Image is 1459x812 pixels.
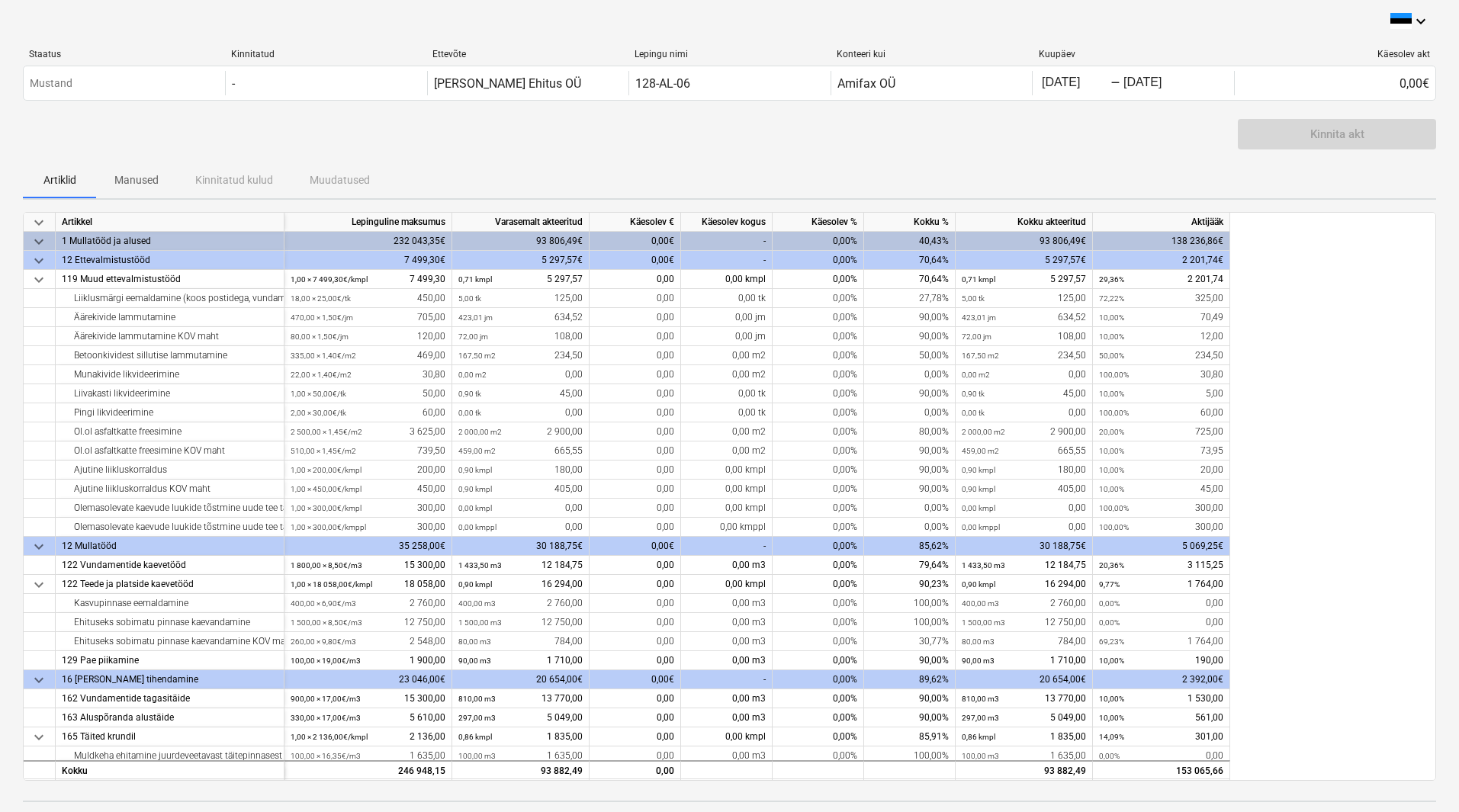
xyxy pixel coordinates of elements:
div: 119 Muud ettevalmistustööd [62,270,278,289]
div: 100,00% [864,594,956,613]
small: 10,00% [1099,332,1124,341]
small: 50,00% [1099,351,1124,360]
div: 0,00% [773,480,864,499]
div: Artikkel [56,213,284,232]
span: keyboard_arrow_down [30,213,48,232]
div: 5 297,57 [458,270,583,289]
div: 122 Vundamentide kaevetööd [62,556,278,575]
div: 12,00 [1099,327,1223,346]
div: 405,00 [962,480,1086,499]
div: Kuupäev [1039,49,1229,59]
div: 0,00 tk [681,384,773,403]
small: 72,00 jm [458,332,488,341]
div: 0,00% [864,499,956,518]
div: 7 499,30€ [284,251,452,270]
div: 0,00% [773,251,864,270]
small: 0,71 kmpl [962,275,995,284]
div: 0,00% [773,727,864,746]
small: 0,90 kmpl [458,466,492,474]
div: 0,00% [773,613,864,632]
div: 2 900,00 [962,422,1086,441]
div: 30,80 [1099,365,1223,384]
div: 120,00 [291,327,445,346]
small: 459,00 m2 [458,447,496,455]
div: 20 654,00€ [956,670,1093,689]
div: 234,50 [1099,346,1223,365]
small: 100,00% [1099,504,1129,512]
div: Käesolev akt [1240,49,1430,59]
div: Lepinguline maksumus [284,213,452,232]
small: 0,90 kmpl [962,485,995,493]
div: 0,00 [590,575,681,594]
div: 23 046,00€ [284,670,452,689]
div: 0,00 [590,518,681,537]
div: 0,00% [773,670,864,689]
div: 0,00 jm [681,327,773,346]
div: 0,00 [590,727,681,746]
div: 3 625,00 [291,422,445,441]
small: 10,00% [1099,390,1124,398]
small: 0,00 kmppl [458,523,497,531]
div: 469,00 [291,346,445,365]
div: 45,00 [962,384,1086,403]
div: 0,00 [590,422,681,441]
div: 0,00% [773,689,864,708]
div: 0,00 m3 [681,651,773,670]
div: Kokku % [864,213,956,232]
i: keyboard_arrow_down [1412,12,1430,30]
div: 0,00% [864,403,956,422]
div: 0,00% [773,232,864,251]
div: Kinnitatud [231,49,421,59]
small: 20,00% [1099,428,1124,436]
div: - [232,76,235,91]
div: 0,00 m2 [681,365,773,384]
div: 0,00 [590,651,681,670]
div: 634,52 [962,308,1086,327]
div: - [681,232,773,251]
div: Ajutine liikluskorraldus [62,461,278,480]
div: 0,00 m3 [681,632,773,651]
div: 232 043,35€ [284,232,452,251]
small: 459,00 m2 [962,447,999,455]
small: 423,01 jm [962,313,996,322]
small: 0,00 tk [962,409,985,417]
span: keyboard_arrow_down [30,233,48,251]
div: 0,00 kmppl [681,518,773,537]
div: 0,00 [590,746,681,765]
div: 0,00 [590,556,681,575]
div: Amifax OÜ [837,76,895,91]
div: 0,00 [590,403,681,422]
div: 0,00 m3 [681,594,773,613]
div: 300,00 [1099,518,1223,537]
div: 0,00% [864,365,956,384]
small: 0,00 m2 [962,371,990,379]
div: 5,00 [1099,384,1223,403]
div: 128-AL-06 [635,76,690,91]
div: 100,00% [864,746,956,765]
div: 0,00 [590,480,681,499]
div: Betoonkividest sillutise lammutamine [62,346,278,365]
div: 7 499,30 [291,270,445,289]
div: Liiklusmärgi eemaldamine (koos postidega, vundamentidega, alusega jne.) [62,289,278,308]
div: 0,00 jm [681,308,773,327]
div: 0,00 m2 [681,441,773,461]
div: 12 184,75 [458,556,583,575]
div: 0,00% [773,651,864,670]
div: 90,00% [864,461,956,480]
small: 22,00 × 1,40€ / m2 [291,371,352,379]
div: 705,00 [291,308,445,327]
div: 108,00 [458,327,583,346]
div: 725,00 [1099,422,1223,441]
div: 450,00 [291,289,445,308]
div: Ol.ol asfaltkatte freesimine KOV maht [62,441,278,461]
div: 90,00% [864,689,956,708]
div: 60,00 [291,403,445,422]
small: 0,00 kmpl [962,504,995,512]
div: 0,00% [864,518,956,537]
div: Olemasolevate kaevude luukide tõstmine uude tee tasapinda KOV maht [62,518,278,537]
div: 0,00 kmpl [681,461,773,480]
small: 0,00 kmppl [962,523,1000,531]
small: 5,00 tk [458,294,481,303]
div: 0,00 m2 [681,422,773,441]
div: 90,00% [864,708,956,727]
